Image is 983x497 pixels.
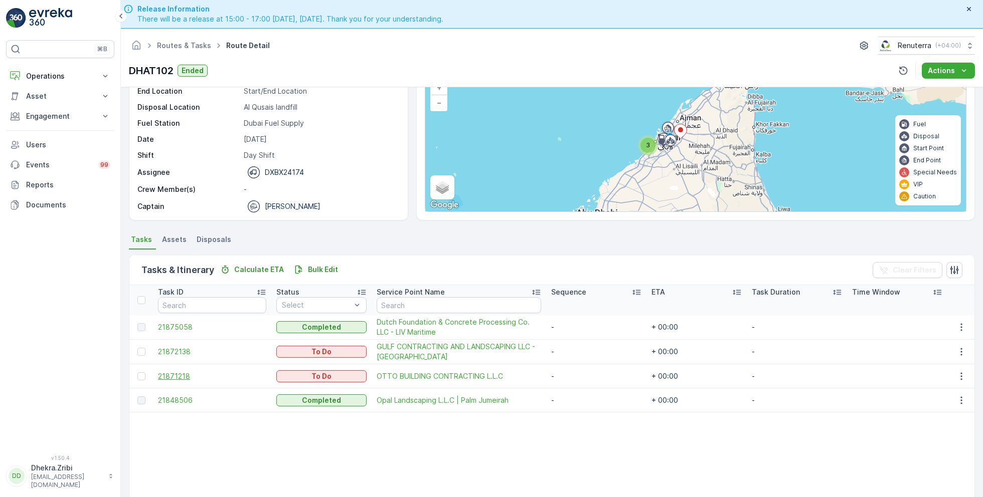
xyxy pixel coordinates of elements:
[377,297,541,313] input: Search
[546,388,646,412] td: -
[31,473,103,489] p: [EMAIL_ADDRESS][DOMAIN_NAME]
[428,198,461,211] img: Google
[377,342,541,362] a: GULF CONTRACTING AND LANDSCAPING LLC - Khawaneej
[913,120,926,128] p: Fuel
[137,184,240,194] p: Crew Member(s)
[137,372,145,380] div: Toggle Row Selected
[137,118,240,128] p: Fuel Station
[425,52,966,211] div: 0
[747,315,847,340] td: -
[137,323,145,331] div: Toggle Row Selected
[162,234,187,244] span: Assets
[638,135,658,155] div: 3
[377,287,445,297] p: Service Point Name
[878,40,894,51] img: Screenshot_2024-07-26_at_13.33.01.png
[276,370,367,382] button: To Do
[913,180,923,188] p: VIP
[852,287,900,297] p: Time Window
[913,168,957,176] p: Special Needs
[546,340,646,364] td: -
[276,394,367,406] button: Completed
[377,371,541,381] a: OTTO BUILDING CONTRACTING L.L.C
[197,234,231,244] span: Disposals
[377,342,541,362] span: GULF CONTRACTING AND LANDSCAPING LLC - [GEOGRAPHIC_DATA]
[922,63,975,79] button: Actions
[6,135,114,155] a: Users
[546,364,646,388] td: -
[137,396,145,404] div: Toggle Row Selected
[377,317,541,337] span: Dutch Foundation & Concrete Processing Co. LLC - LIV Maritime
[898,41,931,51] p: Renuterra
[928,66,955,76] p: Actions
[282,300,351,310] p: Select
[26,140,110,150] p: Users
[137,348,145,356] div: Toggle Row Selected
[244,102,397,112] p: Al Qusais landfill
[646,340,747,364] td: + 00:00
[137,14,443,24] span: There will be a release at 15:00 - 17:00 [DATE], [DATE]. Thank you for your understanding.
[302,395,341,405] p: Completed
[100,161,108,169] p: 99
[290,264,342,276] button: Bulk Edit
[265,167,304,177] p: DXBX24174
[244,150,397,160] p: Day Shift
[244,184,397,194] p: -
[6,463,114,489] button: DDDhekra.Zribi[EMAIL_ADDRESS][DOMAIN_NAME]
[31,463,103,473] p: Dhekra.Zribi
[6,66,114,86] button: Operations
[311,347,332,357] p: To Do
[431,80,446,95] a: Zoom In
[26,180,110,190] p: Reports
[158,297,266,313] input: Search
[302,322,341,332] p: Completed
[6,8,26,28] img: logo
[6,86,114,106] button: Asset
[26,160,92,170] p: Events
[158,371,266,381] a: 21871218
[646,141,650,149] span: 3
[747,388,847,412] td: -
[224,41,272,51] span: Route Detail
[9,468,25,484] div: DD
[311,371,332,381] p: To Do
[431,176,453,198] a: Layers
[935,42,961,50] p: ( +04:00 )
[244,134,397,144] p: [DATE]
[26,111,94,121] p: Engagement
[131,44,142,52] a: Homepage
[646,364,747,388] td: + 00:00
[137,86,240,96] p: End Location
[6,195,114,215] a: Documents
[244,86,397,96] p: Start/End Location
[131,234,152,244] span: Tasks
[158,395,266,405] a: 21848506
[234,265,284,275] p: Calculate ETA
[26,71,94,81] p: Operations
[6,455,114,461] span: v 1.50.4
[137,134,240,144] p: Date
[377,395,541,405] span: Opal Landscaping L.L.C | Palm Jumeirah
[276,321,367,333] button: Completed
[551,287,586,297] p: Sequence
[216,264,288,276] button: Calculate ETA
[158,287,184,297] p: Task ID
[308,265,338,275] p: Bulk Edit
[913,156,941,164] p: End Point
[182,66,204,76] p: Ended
[158,322,266,332] span: 21875058
[276,346,367,358] button: To Do
[878,37,975,55] button: Renuterra(+04:00)
[913,144,944,152] p: Start Point
[26,91,94,101] p: Asset
[431,95,446,110] a: Zoom Out
[158,347,266,357] a: 21872138
[546,315,646,340] td: -
[6,155,114,175] a: Events99
[157,41,211,50] a: Routes & Tasks
[752,287,800,297] p: Task Duration
[265,201,320,211] p: [PERSON_NAME]
[141,263,214,277] p: Tasks & Itinerary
